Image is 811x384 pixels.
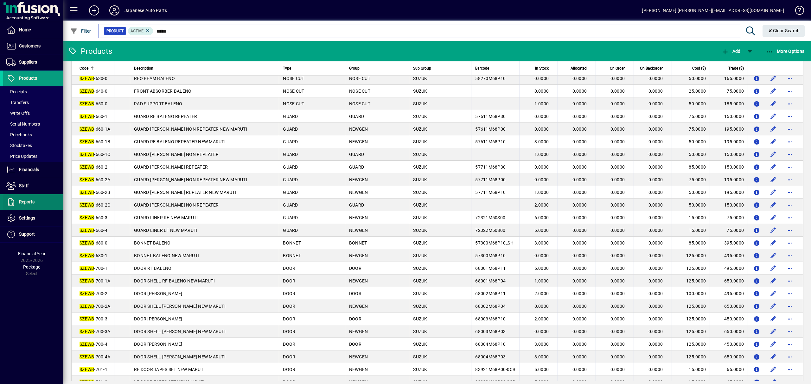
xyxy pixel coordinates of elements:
span: SUZUKI [413,228,429,233]
a: Serial Numbers [3,119,63,129]
span: GUARD RF BALENO REPEATER NEW MARUTI [134,139,226,144]
span: GUARD [283,177,298,182]
button: Edit [768,124,778,134]
button: Add [84,5,104,16]
span: 57711M68P00 [475,177,506,182]
span: 57611M68P10 [475,139,506,144]
span: Pricebooks [6,132,32,137]
div: In Stock [524,65,554,72]
span: 6.0000 [534,228,549,233]
span: GUARD [349,164,364,170]
span: REO BEAM BALENO [134,76,175,81]
td: 165.0000 [710,72,748,85]
span: SUZUKI [413,215,429,220]
button: Filter [68,25,93,37]
span: BONNET BALENO [134,240,170,245]
div: Group [349,65,405,72]
span: Type [283,65,291,72]
span: GUARD [283,139,298,144]
span: -660-4 [80,228,107,233]
em: SZEWB [80,177,94,182]
span: 6.0000 [534,215,549,220]
td: 50.0000 [672,97,710,110]
button: Edit [768,187,778,197]
span: -680-0 [80,240,107,245]
span: Home [19,27,31,32]
span: NOSE CUT [283,76,304,81]
span: -660-3 [80,215,107,220]
em: SZEWB [80,228,94,233]
button: Edit [768,288,778,299]
a: Customers [3,38,63,54]
span: Serial Numbers [6,121,40,127]
span: Clear Search [768,28,800,33]
span: -640-0 [80,89,107,94]
td: 75.0000 [672,123,710,135]
span: 0.0000 [572,101,587,106]
button: Edit [768,111,778,121]
span: GUARD RF BALENO REPEATER [134,114,197,119]
span: 0.0000 [610,152,625,157]
span: Code [80,65,88,72]
span: GUARD [283,202,298,207]
td: 75.0000 [672,110,710,123]
span: 0.0000 [572,114,587,119]
span: RAD SUPPORT BALENO [134,101,182,106]
div: Japanese Auto Parts [125,5,167,15]
button: More options [785,352,795,362]
span: GUARD [349,202,364,207]
span: Sub Group [413,65,431,72]
button: More options [785,175,795,185]
div: Description [134,65,275,72]
em: SZEWB [80,101,94,106]
span: SUZUKI [413,114,429,119]
span: GUARD [PERSON_NAME] NON REPEATER [134,202,219,207]
span: GUARD [PERSON_NAME] NON REPEATER [134,152,219,157]
span: 0.0000 [648,152,663,157]
td: 15.0000 [672,211,710,224]
span: 0.0000 [610,139,625,144]
span: GUARD [PERSON_NAME] REPEATER NEW MARUTI [134,190,236,195]
button: More options [785,263,795,273]
div: On Backorder [638,65,668,72]
span: Reports [19,199,35,204]
span: GUARD [349,114,364,119]
span: Cost ($) [692,65,706,72]
td: 195.0000 [710,135,748,148]
span: NOSE CUT [283,89,304,94]
span: 0.0000 [648,202,663,207]
td: 50.0000 [672,148,710,161]
td: 395.0000 [710,237,748,249]
em: SZEWB [80,152,94,157]
span: 0.0000 [648,127,663,132]
span: -660-2B [80,190,110,195]
span: Trade ($) [728,65,744,72]
td: 150.0000 [710,161,748,173]
span: 3.0000 [534,139,549,144]
em: SZEWB [80,89,94,94]
span: 0.0000 [610,228,625,233]
span: GUARD [283,114,298,119]
button: More options [785,162,795,172]
td: 50.0000 [672,135,710,148]
td: 125.0000 [672,249,710,262]
span: Write Offs [6,111,30,116]
span: 0.0000 [648,76,663,81]
span: -660-1 [80,114,107,119]
td: 185.0000 [710,97,748,110]
span: 0.0000 [572,240,587,245]
td: 50.0000 [672,199,710,211]
span: Financials [19,167,39,172]
span: SUZUKI [413,164,429,170]
span: BONNET [283,240,301,245]
span: 72321M50S00 [475,215,505,220]
button: More options [785,288,795,299]
span: NEWGEN [349,190,368,195]
button: More options [785,314,795,324]
td: 75.0000 [710,85,748,97]
button: Edit [768,364,778,375]
span: 72322M50S00 [475,228,505,233]
button: More options [785,149,795,159]
span: In Stock [535,65,549,72]
span: SUZUKI [413,202,429,207]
